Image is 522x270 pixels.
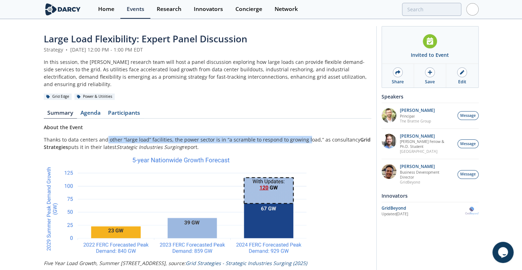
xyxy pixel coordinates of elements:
button: Message [457,139,479,148]
div: Invited to Event [411,51,449,59]
div: Updated [DATE] [382,211,466,217]
img: logo-wide.svg [44,3,82,16]
strong: About the Event [44,124,83,131]
img: 80af834d-1bc5-4ae6-b57f-fc2f1b2cb4b2 [382,108,396,123]
input: Advanced Search [402,3,461,16]
div: Speakers [382,90,479,103]
div: Research [157,6,181,12]
div: Innovators [194,6,223,12]
div: In this session, the [PERSON_NAME] research team will host a panel discussion exploring how large... [44,58,371,88]
p: [PERSON_NAME] [400,134,454,139]
div: Events [127,6,144,12]
button: Message [457,170,479,179]
strong: Grid Strategies [44,136,371,150]
p: [PERSON_NAME] [400,108,435,113]
p: Principal [400,114,435,119]
span: Message [460,172,476,177]
span: Message [460,113,476,119]
span: Large Load Flexibility: Expert Panel Discussion [44,32,247,45]
p: Business Development Director [400,170,454,180]
img: Image [44,156,308,254]
img: GridBeyond [465,205,478,217]
div: Network [275,6,298,12]
img: 626720fa-8757-46f0-a154-a66cdc51b198 [382,164,396,179]
div: Share [392,79,404,85]
span: • [65,46,69,53]
a: Participants [104,110,144,119]
iframe: chat widget [492,242,515,263]
div: Innovators [382,190,479,202]
div: Power & Utilities [74,94,115,100]
div: Grid Edge [44,94,72,100]
div: Concierge [235,6,262,12]
em: Five Year Load Growth, Summer [STREET_ADDRESS], source: [44,260,307,266]
em: Strategic Industries Surging [116,144,182,150]
div: Strategy [DATE] 12:00 PM - 1:00 PM EDT [44,46,371,53]
a: Summary [44,110,77,119]
p: The Brattle Group [400,119,435,124]
a: GridBeyond Updated[DATE] GridBeyond [382,205,479,217]
p: [GEOGRAPHIC_DATA] [400,149,454,154]
p: Thanks to data centers and other “large load” facilities, the power sector is in “a scramble to r... [44,136,371,151]
a: Grid Strategies - Strategic Industries Surging (2025) [186,260,307,266]
button: Message [457,111,479,120]
a: Edit [446,64,478,88]
img: 94f5b726-9240-448e-ab22-991e3e151a77 [382,134,396,149]
div: Edit [458,79,466,85]
span: Message [460,141,476,147]
a: Agenda [77,110,104,119]
img: Profile [466,3,479,16]
div: Save [425,79,435,85]
div: GridBeyond [382,205,466,211]
p: [PERSON_NAME] [400,164,454,169]
div: Home [98,6,114,12]
p: GridBeyond [400,180,454,185]
p: [PERSON_NAME] Fellow & Ph.D. Student [400,139,454,149]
